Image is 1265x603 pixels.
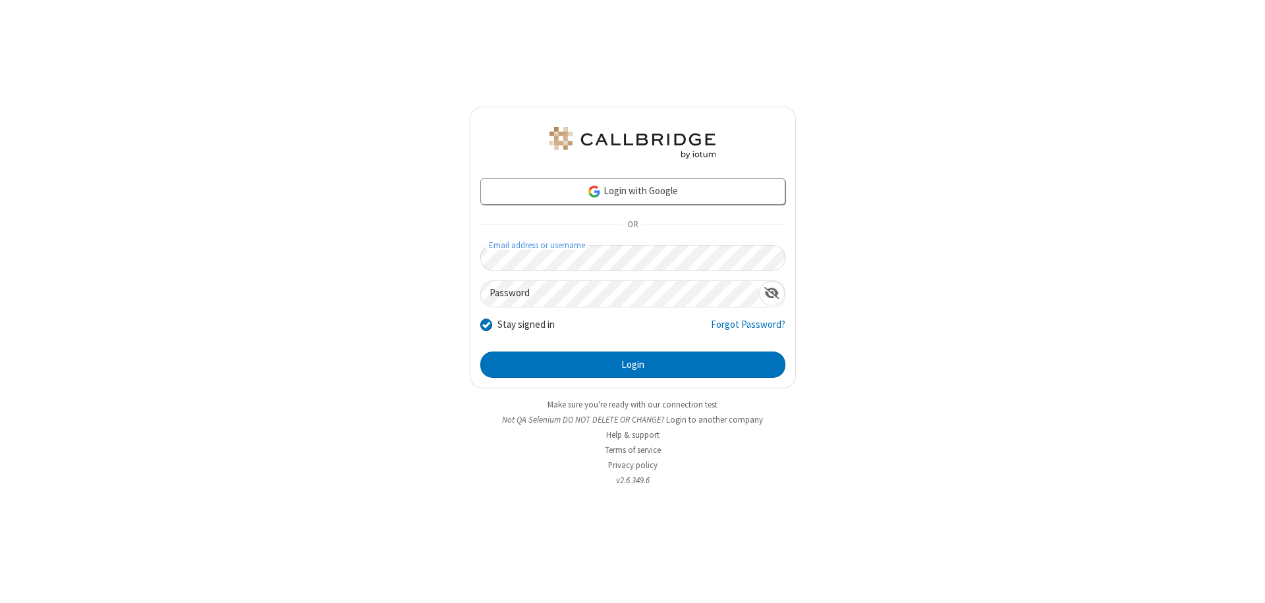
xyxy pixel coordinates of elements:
a: Make sure you're ready with our connection test [548,399,717,410]
img: google-icon.png [587,184,602,199]
a: Help & support [606,429,660,440]
label: Stay signed in [497,317,555,332]
button: Login to another company [666,413,763,426]
a: Forgot Password? [711,317,785,342]
span: OR [622,216,643,234]
input: Email address or username [480,245,785,271]
li: v2.6.349.6 [470,474,796,486]
input: Password [481,281,759,307]
li: Not QA Selenium DO NOT DELETE OR CHANGE? [470,413,796,426]
div: Show password [759,281,785,305]
button: Login [480,352,785,378]
img: QA Selenium DO NOT DELETE OR CHANGE [547,127,718,159]
a: Terms of service [605,444,661,456]
a: Login with Google [480,178,785,205]
a: Privacy policy [608,459,658,471]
